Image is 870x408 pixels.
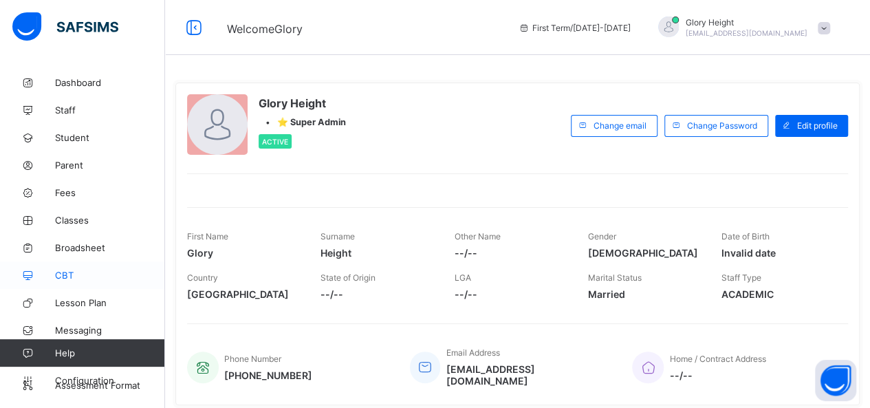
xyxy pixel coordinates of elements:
span: --/-- [454,288,567,300]
span: Welcome Glory [227,22,303,36]
span: Home / Contract Address [669,354,765,364]
span: CBT [55,270,165,281]
span: Staff [55,105,165,116]
span: Fees [55,187,165,198]
span: Glory [187,247,300,259]
span: [DEMOGRAPHIC_DATA] [588,247,701,259]
span: First Name [187,231,228,241]
span: Country [187,272,218,283]
span: Active [262,138,288,146]
button: Open asap [815,360,856,401]
img: safsims [12,12,118,41]
span: Date of Birth [721,231,770,241]
span: Other Name [454,231,500,241]
span: Glory Height [259,96,346,110]
span: session/term information [519,23,631,33]
span: --/-- [669,369,765,381]
span: Lesson Plan [55,297,165,308]
span: Broadsheet [55,242,165,253]
span: Staff Type [721,272,761,283]
span: Classes [55,215,165,226]
div: • [259,117,346,127]
span: --/-- [454,247,567,259]
span: LGA [454,272,470,283]
span: Student [55,132,165,143]
div: GloryHeight [644,17,837,39]
span: ⭐ Super Admin [277,117,346,127]
span: Phone Number [224,354,281,364]
span: Parent [55,160,165,171]
span: Married [588,288,701,300]
span: ACADEMIC [721,288,834,300]
span: Gender [588,231,616,241]
span: [GEOGRAPHIC_DATA] [187,288,300,300]
span: Edit profile [797,120,838,131]
span: Glory Height [686,17,807,28]
span: Messaging [55,325,165,336]
span: Help [55,347,164,358]
span: Change email [594,120,646,131]
span: Marital Status [588,272,642,283]
span: Height [320,247,433,259]
span: State of Origin [320,272,376,283]
span: Configuration [55,375,164,386]
span: Dashboard [55,77,165,88]
span: [EMAIL_ADDRESS][DOMAIN_NAME] [446,363,611,387]
span: Surname [320,231,355,241]
span: [EMAIL_ADDRESS][DOMAIN_NAME] [686,29,807,37]
span: Invalid date [721,247,834,259]
span: Email Address [446,347,499,358]
span: Change Password [687,120,757,131]
span: --/-- [320,288,433,300]
span: [PHONE_NUMBER] [224,369,312,381]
